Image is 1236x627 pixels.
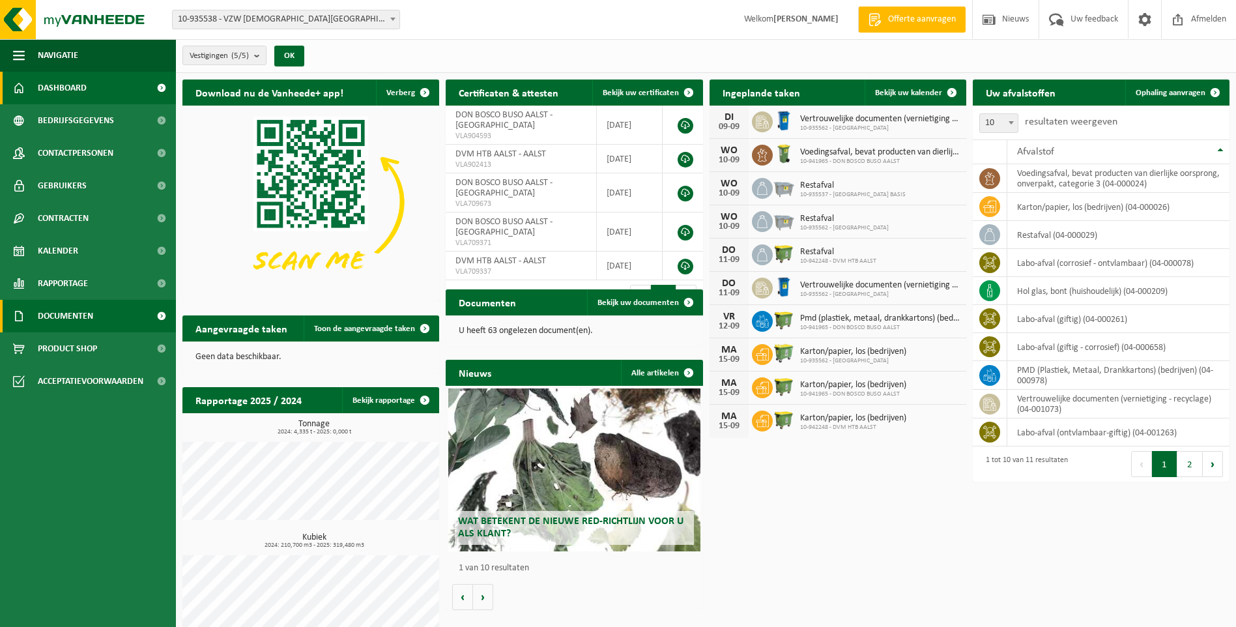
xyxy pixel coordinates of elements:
span: VLA709673 [455,199,586,209]
div: MA [716,345,742,355]
button: Verberg [376,80,438,106]
img: Download de VHEPlus App [182,106,439,299]
div: WO [716,179,742,189]
td: karton/papier, los (bedrijven) (04-000026) [1007,193,1229,221]
div: WO [716,212,742,222]
span: VLA709337 [455,267,586,277]
span: Navigatie [38,39,78,72]
span: Bedrijfsgegevens [38,104,114,137]
div: MA [716,378,742,388]
span: Documenten [38,300,93,332]
span: Bekijk uw certificaten [603,89,679,97]
span: DON BOSCO BUSO AALST - [GEOGRAPHIC_DATA] [455,178,553,198]
span: VLA902413 [455,160,586,170]
p: U heeft 63 ongelezen document(en). [459,327,689,336]
img: WB-0140-HPE-GN-50 [773,143,795,165]
h3: Tonnage [189,420,439,435]
td: [DATE] [597,145,663,173]
span: DVM HTB AALST - AALST [455,256,546,266]
span: Product Shop [38,332,97,365]
span: Dashboard [38,72,87,104]
span: 10-941965 - DON BOSCO BUSO AALST [800,390,906,398]
span: VLA904593 [455,131,586,141]
div: WO [716,145,742,156]
span: Wat betekent de nieuwe RED-richtlijn voor u als klant? [458,516,683,539]
strong: [PERSON_NAME] [773,14,839,24]
h2: Certificaten & attesten [446,80,571,105]
div: 15-09 [716,355,742,364]
img: WB-1100-HPE-GN-50 [773,409,795,431]
div: 12-09 [716,322,742,331]
span: 10-935562 - [GEOGRAPHIC_DATA] [800,357,906,365]
div: 10-09 [716,189,742,198]
td: [DATE] [597,106,663,145]
span: DON BOSCO BUSO AALST - [GEOGRAPHIC_DATA] [455,110,553,130]
h2: Download nu de Vanheede+ app! [182,80,356,105]
a: Bekijk rapportage [342,387,438,413]
span: Offerte aanvragen [885,13,959,26]
span: DON BOSCO BUSO AALST - [GEOGRAPHIC_DATA] [455,217,553,237]
div: DO [716,245,742,255]
img: WB-1100-HPE-GN-50 [773,375,795,398]
span: VLA709371 [455,238,586,248]
button: Volgende [473,584,493,610]
span: Gebruikers [38,169,87,202]
div: 09-09 [716,123,742,132]
h3: Kubiek [189,533,439,549]
span: Ophaling aanvragen [1136,89,1205,97]
a: Ophaling aanvragen [1125,80,1228,106]
div: 15-09 [716,388,742,398]
span: 10 [980,114,1018,132]
td: hol glas, bont (huishoudelijk) (04-000209) [1007,277,1229,305]
a: Bekijk uw certificaten [592,80,702,106]
span: Restafval [800,214,889,224]
img: WB-1100-HPE-GN-50 [773,242,795,265]
span: Voedingsafval, bevat producten van dierlijke oorsprong, onverpakt, categorie 3 [800,147,960,158]
td: restafval (04-000029) [1007,221,1229,249]
td: [DATE] [597,252,663,280]
h2: Uw afvalstoffen [973,80,1069,105]
td: labo-afval (corrosief - ontvlambaar) (04-000078) [1007,249,1229,277]
div: DI [716,112,742,123]
span: Karton/papier, los (bedrijven) [800,413,906,424]
h2: Nieuws [446,360,504,385]
span: 10 [979,113,1018,133]
img: WB-2500-GAL-GY-01 [773,176,795,198]
span: 10-935537 - [GEOGRAPHIC_DATA] BASIS [800,191,906,199]
button: Vestigingen(5/5) [182,46,266,65]
span: Restafval [800,247,876,257]
div: 11-09 [716,255,742,265]
td: vertrouwelijke documenten (vernietiging - recyclage) (04-001073) [1007,390,1229,418]
td: PMD (Plastiek, Metaal, Drankkartons) (bedrijven) (04-000978) [1007,361,1229,390]
span: Vestigingen [190,46,249,66]
span: 2024: 4,335 t - 2025: 0,000 t [189,429,439,435]
span: Acceptatievoorwaarden [38,365,143,398]
a: Alle artikelen [621,360,702,386]
span: 10-935562 - [GEOGRAPHIC_DATA] [800,224,889,232]
a: Toon de aangevraagde taken [304,315,438,342]
td: [DATE] [597,212,663,252]
p: 1 van 10 resultaten [459,564,696,573]
span: Contracten [38,202,89,235]
span: Kalender [38,235,78,267]
span: 10-941965 - DON BOSCO BUSO AALST [800,324,960,332]
a: Wat betekent de nieuwe RED-richtlijn voor u als klant? [448,388,700,551]
div: VR [716,312,742,322]
h2: Documenten [446,289,529,315]
span: Restafval [800,181,906,191]
button: 2 [1177,451,1203,477]
div: 10-09 [716,222,742,231]
h2: Aangevraagde taken [182,315,300,341]
span: 10-935538 - VZW PRIESTER DAENS COLLEGE - AALST [172,10,400,29]
span: Pmd (plastiek, metaal, drankkartons) (bedrijven) [800,313,960,324]
img: WB-0660-HPE-GN-50 [773,342,795,364]
p: Geen data beschikbaar. [195,353,426,362]
a: Bekijk uw kalender [865,80,965,106]
span: Contactpersonen [38,137,113,169]
span: Bekijk uw kalender [875,89,942,97]
count: (5/5) [231,51,249,60]
button: Vorige [452,584,473,610]
h2: Rapportage 2025 / 2024 [182,387,315,413]
img: WB-0240-HPE-BE-09 [773,109,795,132]
button: Previous [1131,451,1152,477]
